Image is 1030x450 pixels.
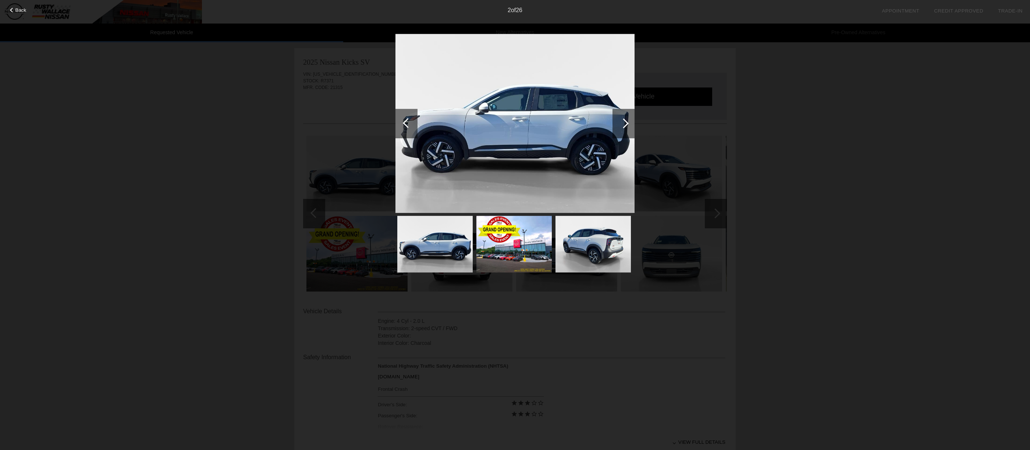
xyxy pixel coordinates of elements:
[516,7,522,13] span: 26
[555,216,631,272] img: 4.jpg
[15,7,26,13] span: Back
[998,8,1023,14] a: Trade-In
[397,216,473,272] img: 2.jpg
[508,7,511,13] span: 2
[476,216,552,272] img: 3.jpg
[934,8,983,14] a: Credit Approved
[882,8,919,14] a: Appointment
[395,34,635,213] img: 2.jpg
